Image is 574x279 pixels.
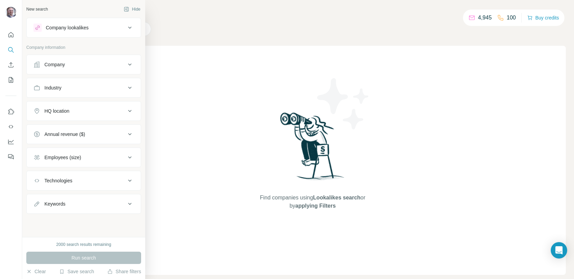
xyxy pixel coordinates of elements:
[507,14,516,22] p: 100
[44,84,61,91] div: Industry
[26,44,141,51] p: Company information
[27,103,141,119] button: HQ location
[295,203,336,209] span: applying Filters
[26,6,48,12] div: New search
[5,74,16,86] button: My lists
[258,194,367,210] span: Find companies using or by
[107,268,141,275] button: Share filters
[46,24,88,31] div: Company lookalikes
[44,108,69,114] div: HQ location
[5,121,16,133] button: Use Surfe API
[5,7,16,18] img: Avatar
[313,195,360,200] span: Lookalikes search
[313,73,374,135] img: Surfe Illustration - Stars
[27,126,141,142] button: Annual revenue ($)
[44,200,65,207] div: Keywords
[59,8,566,18] h4: Search
[5,44,16,56] button: Search
[5,29,16,41] button: Quick start
[44,131,85,138] div: Annual revenue ($)
[5,136,16,148] button: Dashboard
[27,196,141,212] button: Keywords
[44,177,72,184] div: Technologies
[478,14,492,22] p: 4,945
[27,80,141,96] button: Industry
[119,4,145,14] button: Hide
[527,13,559,23] button: Buy credits
[27,56,141,73] button: Company
[27,149,141,166] button: Employees (size)
[27,172,141,189] button: Technologies
[59,268,94,275] button: Save search
[5,106,16,118] button: Use Surfe on LinkedIn
[277,111,348,187] img: Surfe Illustration - Woman searching with binoculars
[5,59,16,71] button: Enrich CSV
[44,61,65,68] div: Company
[56,241,111,248] div: 2000 search results remaining
[5,151,16,163] button: Feedback
[26,268,46,275] button: Clear
[551,242,567,259] div: Open Intercom Messenger
[44,154,81,161] div: Employees (size)
[27,19,141,36] button: Company lookalikes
